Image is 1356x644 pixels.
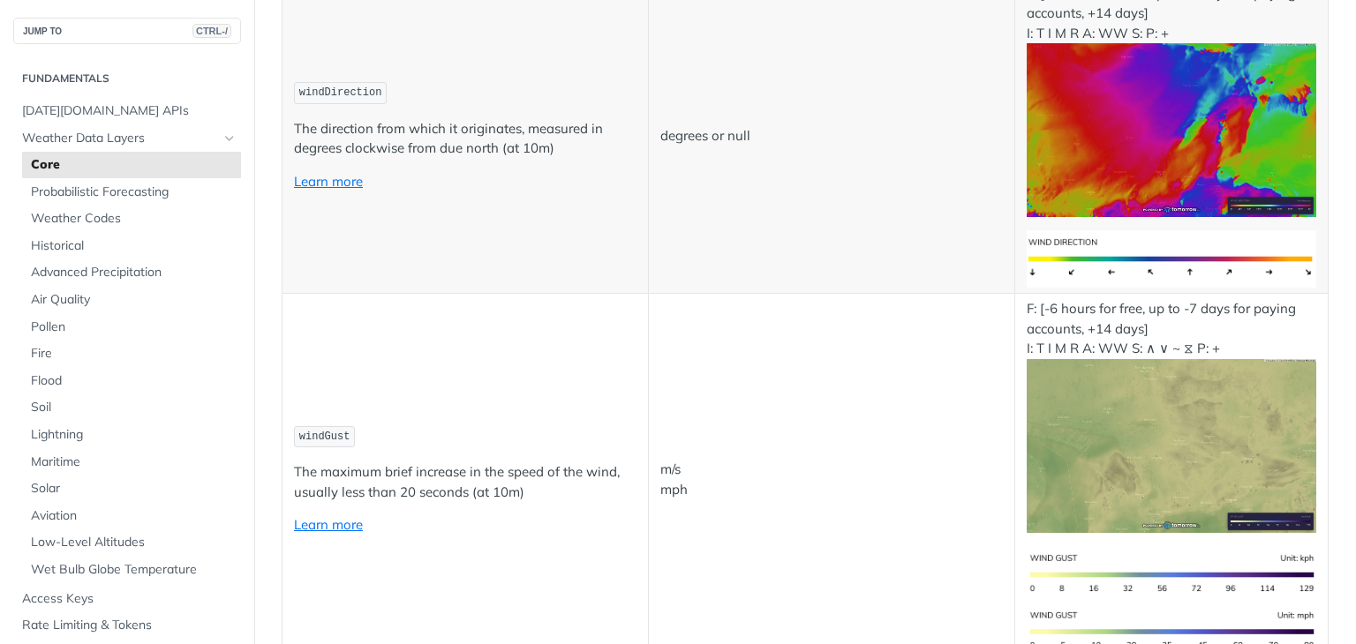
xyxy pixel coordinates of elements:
span: Rate Limiting & Tokens [22,617,237,634]
img: wind-direction [1027,43,1317,217]
a: Soil [22,394,241,421]
p: degrees or null [660,126,1003,146]
p: The maximum brief increase in the speed of the wind, usually less than 20 seconds (at 10m) [294,462,637,502]
a: Weather Data LayersHide subpages for Weather Data Layers [13,125,241,152]
a: Aviation [22,503,241,529]
a: Advanced Precipitation [22,259,241,286]
p: The direction from which it originates, measured in degrees clockwise from due north (at 10m) [294,119,637,159]
span: windDirection [299,86,382,99]
img: wind-direction [1027,230,1317,288]
a: [DATE][DOMAIN_NAME] APIs [13,98,241,124]
a: Learn more [294,516,363,533]
span: Fire [31,345,237,363]
span: Expand image [1027,121,1317,138]
span: Probabilistic Forecasting [31,183,237,201]
a: Learn more [294,173,363,190]
span: Historical [31,237,237,255]
a: Core [22,152,241,178]
span: windGust [299,431,350,443]
span: Flood [31,372,237,390]
span: [DATE][DOMAIN_NAME] APIs [22,102,237,120]
span: Expand image [1027,436,1317,453]
p: F: [-6 hours for free, up to -7 days for paying accounts, +14 days] I: T I M R A: WW S: ∧ ∨ ~ ⧖ P: + [1027,299,1317,533]
a: Pollen [22,314,241,341]
a: Historical [22,233,241,259]
a: Weather Codes [22,206,241,232]
span: Soil [31,399,237,416]
a: Maritime [22,449,241,476]
span: Low-Level Altitudes [31,534,237,551]
a: Wet Bulb Globe Temperature [22,557,241,583]
a: Lightning [22,422,241,448]
span: Wet Bulb Globe Temperature [31,561,237,579]
button: JUMP TOCTRL-/ [13,18,241,44]
img: wind-gust-si [1027,546,1317,603]
a: Probabilistic Forecasting [22,179,241,206]
img: wind-gust [1027,359,1317,533]
span: Expand image [1027,565,1317,581]
span: Access Keys [22,590,237,608]
span: Maritime [31,453,237,471]
span: Expand image [1027,250,1317,266]
h2: Fundamentals [13,71,241,86]
span: Weather Codes [31,210,237,228]
a: Air Quality [22,287,241,313]
span: Expand image [1027,622,1317,639]
button: Hide subpages for Weather Data Layers [222,131,237,146]
a: Flood [22,368,241,394]
span: Advanced Precipitation [31,264,237,281]
a: Solar [22,476,241,502]
span: Weather Data Layers [22,130,218,147]
span: Lightning [31,426,237,444]
p: m/s mph [660,460,1003,499]
span: Aviation [31,507,237,525]
span: Core [31,156,237,174]
span: Solar [31,480,237,498]
a: Low-Level Altitudes [22,529,241,556]
span: Pollen [31,318,237,336]
span: CTRL-/ [192,24,231,38]
a: Rate Limiting & Tokens [13,612,241,639]
a: Access Keys [13,586,241,612]
span: Air Quality [31,291,237,309]
a: Fire [22,341,241,367]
